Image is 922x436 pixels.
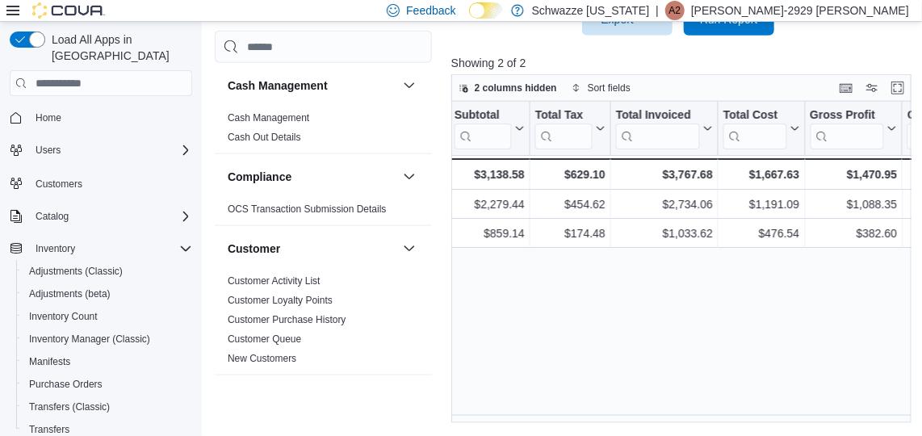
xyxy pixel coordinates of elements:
[723,108,786,149] div: Total Cost
[228,275,321,287] a: Customer Activity List
[29,174,89,194] a: Customers
[228,203,387,216] span: OCS Transaction Submission Details
[810,224,897,243] div: $382.60
[451,55,916,71] p: Showing 2 of 2
[45,31,192,64] span: Load All Apps in [GEOGRAPHIC_DATA]
[3,139,199,161] button: Users
[23,307,192,326] span: Inventory Count
[16,350,199,373] button: Manifests
[228,112,309,124] a: Cash Management
[723,195,799,214] div: $1,191.09
[16,328,199,350] button: Inventory Manager (Classic)
[16,305,199,328] button: Inventory Count
[23,329,157,349] a: Inventory Manager (Classic)
[32,2,105,19] img: Cova
[535,108,606,149] button: Total Tax
[475,82,557,94] span: 2 columns hidden
[565,78,637,98] button: Sort fields
[228,352,296,365] span: New Customers
[23,284,117,304] a: Adjustments (beta)
[23,329,192,349] span: Inventory Manager (Classic)
[36,111,61,124] span: Home
[29,173,192,193] span: Customers
[228,241,396,257] button: Customer
[723,108,786,124] div: Total Cost
[29,107,192,128] span: Home
[535,224,606,243] div: $174.48
[452,78,564,98] button: 2 columns hidden
[3,205,199,228] button: Catalog
[616,108,713,149] button: Total Invoiced
[29,287,111,300] span: Adjustments (beta)
[888,78,907,98] button: Enter fullscreen
[810,108,884,124] div: Gross Profit
[723,224,799,243] div: $476.54
[16,283,199,305] button: Adjustments (beta)
[455,108,512,124] div: Subtotal
[29,108,68,128] a: Home
[23,352,192,371] span: Manifests
[16,396,199,418] button: Transfers (Classic)
[228,313,346,326] span: Customer Purchase History
[215,271,432,375] div: Customer
[36,242,75,255] span: Inventory
[29,239,82,258] button: Inventory
[616,195,713,214] div: $2,734.06
[228,241,280,257] h3: Customer
[29,265,123,278] span: Adjustments (Classic)
[455,165,525,184] div: $3,138.58
[810,108,884,149] div: Gross Profit
[228,169,396,185] button: Compliance
[455,108,512,149] div: Subtotal
[669,1,681,20] span: A2
[469,2,503,19] input: Dark Mode
[36,178,82,191] span: Customers
[616,108,700,149] div: Total Invoiced
[29,310,98,323] span: Inventory Count
[29,423,69,436] span: Transfers
[23,307,104,326] a: Inventory Count
[535,165,606,184] div: $629.10
[23,375,109,394] a: Purchase Orders
[616,224,713,243] div: $1,033.62
[29,355,70,368] span: Manifests
[23,375,192,394] span: Purchase Orders
[228,294,333,307] span: Customer Loyalty Points
[29,140,192,160] span: Users
[228,353,296,364] a: New Customers
[3,237,199,260] button: Inventory
[228,295,333,306] a: Customer Loyalty Points
[455,224,525,243] div: $859.14
[862,78,882,98] button: Display options
[23,352,77,371] a: Manifests
[29,207,75,226] button: Catalog
[228,203,387,215] a: OCS Transaction Submission Details
[455,195,525,214] div: $2,279.44
[215,199,432,225] div: Compliance
[406,2,455,19] span: Feedback
[535,195,606,214] div: $454.62
[836,78,856,98] button: Keyboard shortcuts
[532,1,650,20] p: Schwazze [US_STATE]
[23,284,192,304] span: Adjustments (beta)
[228,333,301,345] a: Customer Queue
[400,239,419,258] button: Customer
[656,1,659,20] p: |
[691,1,909,20] p: [PERSON_NAME]-2929 [PERSON_NAME]
[23,397,192,417] span: Transfers (Classic)
[455,108,525,149] button: Subtotal
[215,108,432,153] div: Cash Management
[535,108,593,124] div: Total Tax
[723,165,799,184] div: $1,667.63
[535,108,593,149] div: Total Tax
[228,78,396,94] button: Cash Management
[810,195,897,214] div: $1,088.35
[228,78,328,94] h3: Cash Management
[616,108,700,124] div: Total Invoiced
[29,239,192,258] span: Inventory
[616,165,713,184] div: $3,767.68
[29,140,67,160] button: Users
[23,262,192,281] span: Adjustments (Classic)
